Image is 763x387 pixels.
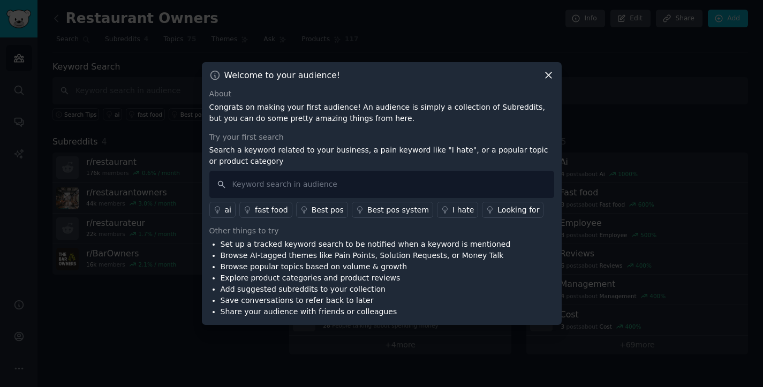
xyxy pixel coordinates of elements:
[209,102,554,124] p: Congrats on making your first audience! An audience is simply a collection of Subreddits, but you...
[239,202,292,218] a: fast food
[221,239,511,250] li: Set up a tracked keyword search to be notified when a keyword is mentioned
[221,272,511,284] li: Explore product categories and product reviews
[209,171,554,198] input: Keyword search in audience
[367,204,429,216] div: Best pos system
[296,202,348,218] a: Best pos
[209,88,554,100] div: About
[221,295,511,306] li: Save conversations to refer back to later
[437,202,478,218] a: I hate
[225,204,231,216] div: ai
[497,204,539,216] div: Looking for
[221,284,511,295] li: Add suggested subreddits to your collection
[312,204,344,216] div: Best pos
[221,261,511,272] li: Browse popular topics based on volume & growth
[221,306,511,317] li: Share your audience with friends or colleagues
[221,250,511,261] li: Browse AI-tagged themes like Pain Points, Solution Requests, or Money Talk
[209,145,554,167] p: Search a keyword related to your business, a pain keyword like "I hate", or a popular topic or pr...
[224,70,341,81] h3: Welcome to your audience!
[482,202,543,218] a: Looking for
[209,225,554,237] div: Other things to try
[352,202,433,218] a: Best pos system
[209,132,554,143] div: Try your first search
[209,202,236,218] a: ai
[255,204,288,216] div: fast food
[452,204,474,216] div: I hate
